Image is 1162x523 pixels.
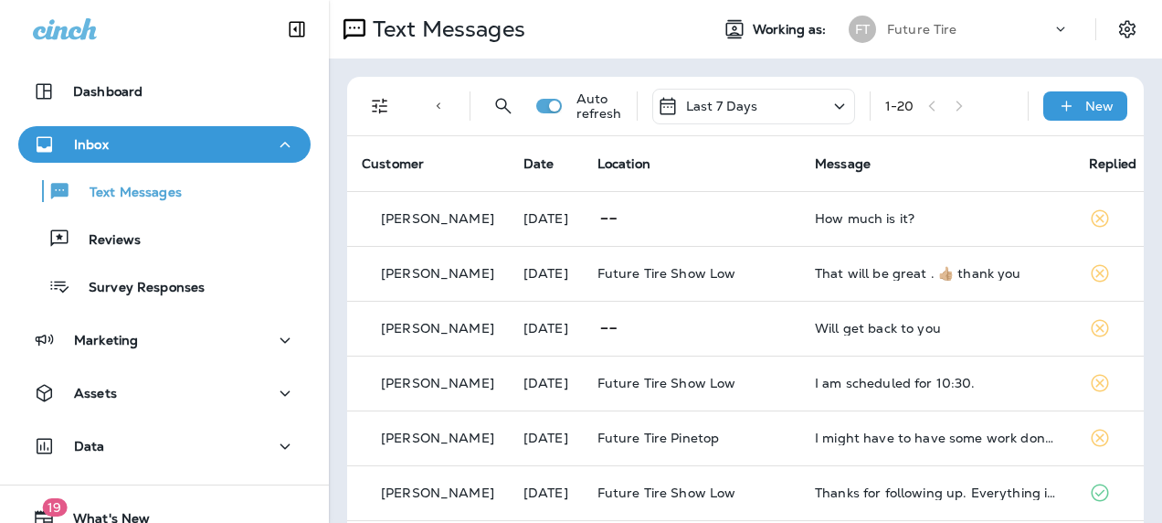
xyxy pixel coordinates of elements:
[597,155,650,172] span: Location
[271,11,322,48] button: Collapse Sidebar
[597,430,720,446] span: Future Tire Pinetop
[42,498,67,517] span: 19
[523,431,568,445] p: Aug 18, 2025 08:24 AM
[1089,155,1136,172] span: Replied
[74,386,117,400] p: Assets
[73,84,143,99] p: Dashboard
[381,321,494,336] p: [PERSON_NAME]
[597,375,736,391] span: Future Tire Show Low
[849,16,876,43] div: FT
[753,22,830,37] span: Working as:
[523,155,555,172] span: Date
[523,211,568,226] p: Aug 18, 2025 11:24 AM
[18,126,311,163] button: Inbox
[815,211,1060,226] div: How much is it?
[523,376,568,390] p: Aug 18, 2025 10:10 AM
[18,267,311,305] button: Survey Responses
[887,22,957,37] p: Future Tire
[70,280,205,297] p: Survey Responses
[485,88,522,124] button: Search Messages
[381,376,494,390] p: [PERSON_NAME]
[815,431,1060,445] div: I might have to have some work done to my jeep. I need to engine and rebuilt. I don't know if you...
[381,211,494,226] p: [PERSON_NAME]
[74,333,138,347] p: Marketing
[18,73,311,110] button: Dashboard
[1111,13,1144,46] button: Settings
[365,16,525,43] p: Text Messages
[381,266,494,281] p: [PERSON_NAME]
[18,375,311,411] button: Assets
[523,486,568,500] p: Aug 17, 2025 03:57 PM
[686,99,758,113] p: Last 7 Days
[18,428,311,464] button: Data
[381,431,494,445] p: [PERSON_NAME]
[815,321,1060,336] div: Will get back to you
[71,185,182,202] p: Text Messages
[1085,99,1114,113] p: New
[362,88,398,124] button: Filters
[576,91,622,121] p: Auto refresh
[815,486,1060,500] div: Thanks for following up. Everything is good 👍
[74,439,105,454] p: Data
[18,172,311,210] button: Text Messages
[523,266,568,281] p: Aug 18, 2025 10:51 AM
[362,155,424,172] span: Customer
[815,266,1060,281] div: That will be great . 👍🏼 thank you
[597,485,736,501] span: Future Tire Show Low
[597,265,736,282] span: Future Tire Show Low
[70,232,141,250] p: Reviews
[74,137,109,152] p: Inbox
[815,155,871,172] span: Message
[885,99,914,113] div: 1 - 20
[523,321,568,336] p: Aug 18, 2025 10:24 AM
[18,322,311,358] button: Marketing
[815,376,1060,390] div: I am scheduled for 10:30.
[18,219,311,258] button: Reviews
[381,486,494,500] p: [PERSON_NAME]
